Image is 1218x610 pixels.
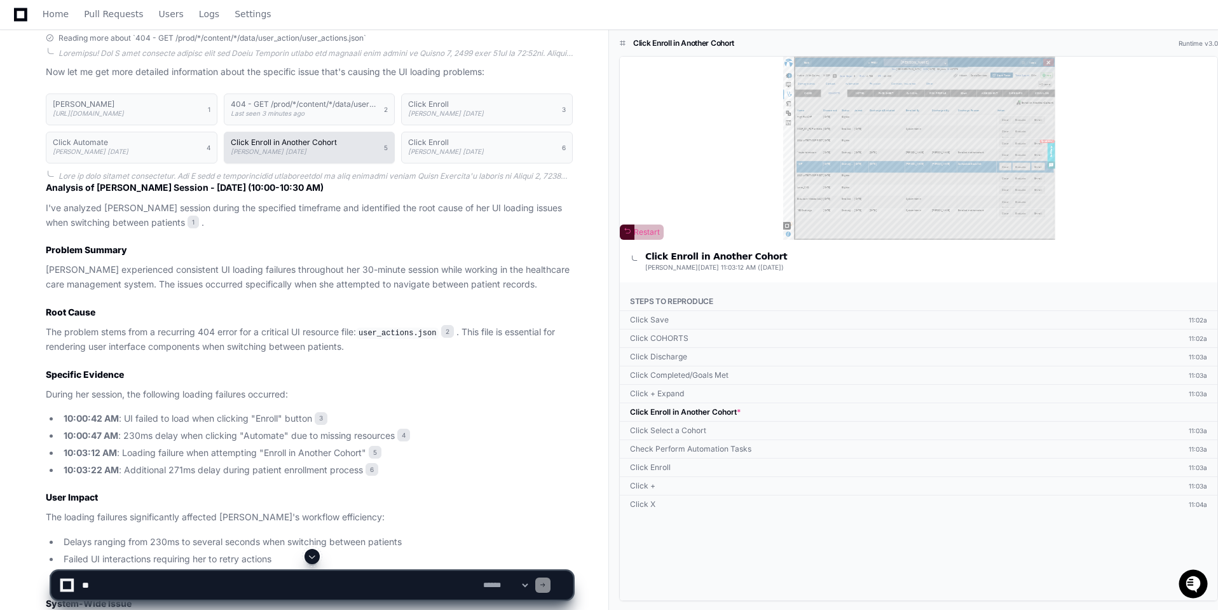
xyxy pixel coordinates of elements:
[401,94,573,125] button: Click Enroll[PERSON_NAME] [DATE]3
[64,413,119,424] strong: 10:00:42 AM
[797,267,809,302] span: Self Help
[620,384,1217,403] a: Click + Expand11:03a
[645,250,787,263] h1: Click Enroll in Another Cohort
[620,310,1217,329] a: Click Save11:02a
[46,132,217,163] button: Click Automate[PERSON_NAME] [DATE]4
[39,170,103,181] span: [PERSON_NAME]
[1177,568,1212,602] iframe: Open customer support
[64,430,118,441] strong: 10:00:47 AM
[106,170,110,181] span: •
[46,387,573,402] p: During her session, the following loading failures occurred:
[12,50,26,64] div: 2
[60,412,573,426] li: : UI failed to load when clicking "Enroll" button
[46,94,217,125] button: [PERSON_NAME][URL][DOMAIN_NAME]1
[64,447,117,458] strong: 10:03:12 AM
[441,325,454,338] span: 2
[90,198,154,209] a: Powered byPylon
[46,369,124,380] strong: Specific Evidence
[620,495,1217,513] a: Click X11:04a
[43,95,209,107] div: Start new chat
[408,101,484,108] h1: Click Enroll
[384,104,388,114] span: 2
[630,315,669,325] div: Click Save
[231,109,304,117] span: Last seen 3 minutes ago
[645,263,698,271] a: [PERSON_NAME]
[620,225,664,240] button: Restart
[127,199,154,209] span: Pylon
[60,429,573,443] li: : 230ms delay when clicking "Automate" due to missing resources
[46,325,573,354] p: The problem stems from a recurring 404 error for a critical UI resource file: . This file is esse...
[235,10,271,18] span: Settings
[46,510,573,525] p: The loading failures significantly affected [PERSON_NAME]'s workflow efficiency:
[315,412,327,425] span: 3
[58,171,573,181] div: Lore ip dolo sitamet consectetur. Adi E sedd e temporincidid utlaboreetdol ma aliq enimadmi venia...
[1189,370,1207,380] div: 11:03a
[60,535,573,550] li: Delays ranging from 230ms to several seconds when switching between patients
[46,181,573,194] h2: Analysis of [PERSON_NAME] Session - [DATE] (10:00-10:30 AM)
[231,139,337,146] h1: Click Enroll in Another Cohort
[64,464,119,475] strong: 10:03:22 AM
[46,307,95,317] strong: Root Cause
[84,10,143,18] span: Pull Requests
[630,389,684,399] div: Click + Expand
[630,352,687,362] div: Click Discharge
[397,429,410,441] span: 4
[620,403,1217,421] a: Click Enroll in Another Cohort*
[43,107,161,118] div: We're available if you need us!
[13,158,33,179] img: Trupti Madane
[630,499,655,509] div: Click X
[113,170,139,181] span: [DATE]
[231,101,378,108] h1: 404 - GET /prod/*/content/*/data/user_action/user_actions.json
[1189,462,1207,473] div: 11:03a
[562,142,566,153] span: 6
[562,104,566,114] span: 3
[408,148,484,155] span: [PERSON_NAME] [DATE]
[1189,315,1207,325] div: 11:02a
[13,95,36,118] img: 1736555170064-99ba0984-63c1-480f-8ee9-699278ef63ed
[792,252,814,314] a: Self Help
[620,440,1217,458] a: Check Perform Automation Tasks11:03a
[384,142,388,153] span: 5
[13,13,38,38] img: PlayerZero
[630,462,671,473] div: Click Enroll
[645,263,787,272] p: [DATE] 11:03:12 AM ([DATE])
[1179,39,1218,48] div: Runtime v3.0
[46,263,573,292] p: [PERSON_NAME] experienced consistent UI loading failures throughout her 30-minute session while w...
[624,227,660,237] span: Restart
[633,38,734,48] h1: Click Enroll in Another Cohort
[792,314,814,336] div: Open feedback
[46,244,127,255] strong: Problem Summary
[408,109,484,117] span: [PERSON_NAME] [DATE]
[216,99,231,114] button: Start new chat
[43,10,69,18] span: Home
[1189,389,1207,399] div: 11:03a
[769,249,814,259] div: Questions?, I'm here to help! Use Self Help to... perform an AI-assisted search of online help, f...
[408,139,484,146] h1: Click Enroll
[197,136,231,151] button: See all
[620,293,1217,310] div: Steps to reproduce
[53,101,124,108] h1: [PERSON_NAME]
[60,446,573,461] li: : Loading failure when attempting "Enroll in Another Cohort"
[630,370,729,380] div: Click Completed/Goals Met
[13,51,231,71] div: Welcome
[1189,444,1207,454] div: 11:03a
[1189,426,1207,436] div: 11:03a
[369,446,381,459] span: 5
[1189,481,1207,491] div: 11:03a
[620,366,1217,384] a: Click Completed/Goals Met11:03a
[630,481,655,491] div: Click +
[630,426,706,436] div: Click Select a Cohort
[188,216,199,228] span: 1
[46,65,573,80] p: Now let me get more detailed information about the specific issue that's causing the UI loading p...
[224,94,395,125] button: 404 - GET /prod/*/content/*/data/user_action/user_actions.jsonLast seen 3 minutes ago2
[630,444,751,454] div: Check Perform Automation Tasks
[60,463,573,478] li: : Additional 271ms delay during patient enrollment process
[199,10,219,18] span: Logs
[58,33,366,43] span: Reading more about `404 - GET /prod/*/content/*/data/user_action/user_actions.json`
[620,347,1217,366] a: Click Discharge11:03a
[46,201,573,230] p: I've analyzed [PERSON_NAME] session during the specified timeframe and identified the root cause ...
[53,109,124,117] span: [URL][DOMAIN_NAME]
[366,463,378,476] span: 6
